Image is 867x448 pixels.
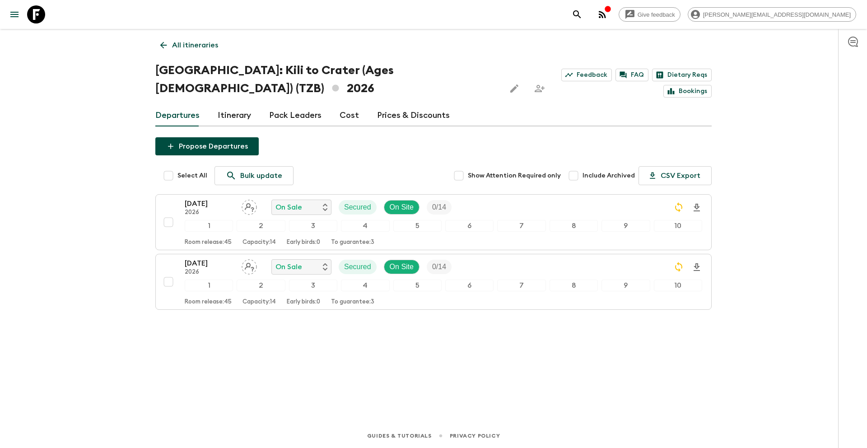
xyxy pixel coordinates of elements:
a: All itineraries [155,36,223,54]
div: 3 [289,280,337,291]
a: Bookings [663,85,712,98]
div: Trip Fill [427,200,452,215]
a: Dietary Reqs [652,69,712,81]
button: [DATE]2026Assign pack leaderOn SaleSecuredOn SiteTrip Fill12345678910Room release:45Capacity:14Ea... [155,254,712,310]
a: Guides & Tutorials [367,431,432,441]
div: [PERSON_NAME][EMAIL_ADDRESS][DOMAIN_NAME] [688,7,856,22]
button: Propose Departures [155,137,259,155]
div: On Site [384,260,420,274]
p: To guarantee: 3 [331,239,374,246]
svg: Sync Required - Changes detected [673,261,684,272]
div: 9 [601,280,650,291]
a: Departures [155,105,200,126]
span: Give feedback [633,11,680,18]
svg: Download Onboarding [691,202,702,213]
p: On Sale [275,202,302,213]
a: Bulk update [214,166,294,185]
div: 5 [393,280,442,291]
p: Room release: 45 [185,239,232,246]
p: 2026 [185,209,234,216]
p: On Sale [275,261,302,272]
div: 10 [654,280,702,291]
a: Give feedback [619,7,681,22]
div: 6 [445,220,494,232]
a: Prices & Discounts [377,105,450,126]
p: Early birds: 0 [287,239,320,246]
p: Capacity: 14 [242,239,276,246]
div: 2 [237,220,285,232]
button: Edit this itinerary [505,79,523,98]
div: 10 [654,220,702,232]
button: search adventures [568,5,586,23]
span: Select All [177,171,207,180]
div: 1 [185,220,233,232]
span: Share this itinerary [531,79,549,98]
div: Secured [339,260,377,274]
div: Trip Fill [427,260,452,274]
p: [DATE] [185,258,234,269]
span: [PERSON_NAME][EMAIL_ADDRESS][DOMAIN_NAME] [698,11,856,18]
p: Secured [344,202,371,213]
a: Cost [340,105,359,126]
p: Bulk update [240,170,282,181]
p: Room release: 45 [185,299,232,306]
div: 8 [550,280,598,291]
span: Show Attention Required only [468,171,561,180]
p: On Site [390,202,414,213]
p: Early birds: 0 [287,299,320,306]
a: Feedback [561,69,612,81]
p: Secured [344,261,371,272]
a: Pack Leaders [269,105,322,126]
p: On Site [390,261,414,272]
div: 4 [341,220,389,232]
a: Itinerary [218,105,251,126]
button: menu [5,5,23,23]
div: 9 [601,220,650,232]
svg: Sync Required - Changes detected [673,202,684,213]
div: 1 [185,280,233,291]
p: 0 / 14 [432,202,446,213]
div: 7 [497,220,545,232]
svg: Download Onboarding [691,262,702,273]
div: On Site [384,200,420,215]
div: Secured [339,200,377,215]
div: 6 [445,280,494,291]
span: Include Archived [583,171,635,180]
div: 8 [550,220,598,232]
div: 3 [289,220,337,232]
p: 2026 [185,269,234,276]
div: 4 [341,280,389,291]
a: Privacy Policy [450,431,500,441]
p: [DATE] [185,198,234,209]
span: Assign pack leader [242,262,257,269]
p: 0 / 14 [432,261,446,272]
a: FAQ [615,69,648,81]
p: Capacity: 14 [242,299,276,306]
p: All itineraries [172,40,218,51]
h1: [GEOGRAPHIC_DATA]: Kili to Crater (Ages [DEMOGRAPHIC_DATA]) (TZB) 2026 [155,61,498,98]
div: 7 [497,280,545,291]
div: 2 [237,280,285,291]
p: To guarantee: 3 [331,299,374,306]
button: [DATE]2026Assign pack leaderOn SaleSecuredOn SiteTrip Fill12345678910Room release:45Capacity:14Ea... [155,194,712,250]
button: CSV Export [639,166,712,185]
span: Assign pack leader [242,202,257,210]
div: 5 [393,220,442,232]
